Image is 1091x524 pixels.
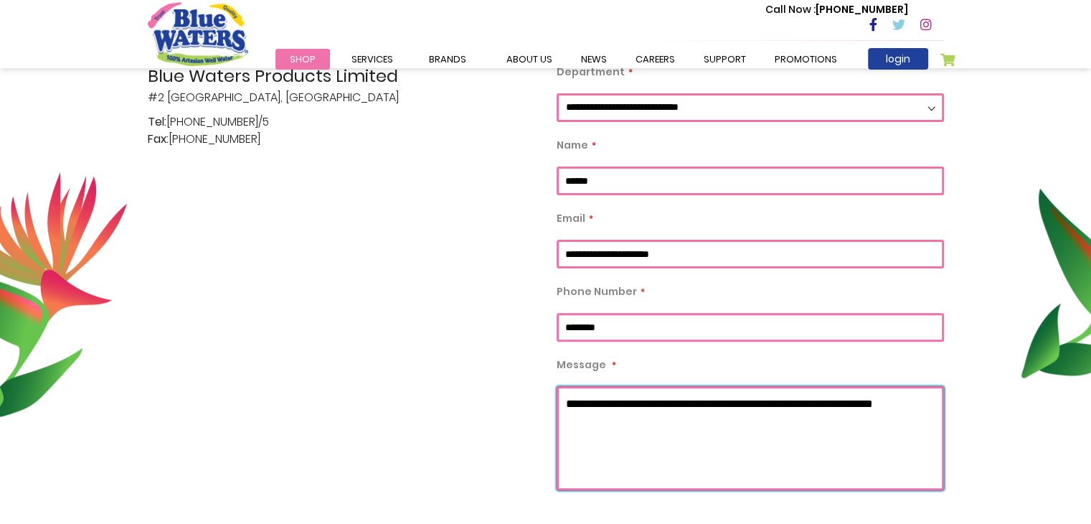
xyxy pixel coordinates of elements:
span: Shop [290,52,316,66]
span: Fax: [148,131,169,148]
a: Promotions [760,49,851,70]
a: login [868,48,928,70]
span: Call Now : [765,2,816,17]
span: Message [557,357,606,372]
a: about us [492,49,567,70]
p: [PHONE_NUMBER] [765,2,908,17]
p: #2 [GEOGRAPHIC_DATA], [GEOGRAPHIC_DATA] [148,63,535,106]
a: support [689,49,760,70]
a: store logo [148,2,248,65]
p: [PHONE_NUMBER]/5 [PHONE_NUMBER] [148,113,535,148]
span: Department [557,65,625,79]
span: Name [557,138,588,152]
span: Tel: [148,113,166,131]
span: Blue Waters Products Limited [148,63,535,89]
span: Brands [429,52,466,66]
span: Phone Number [557,284,637,299]
span: Services [351,52,393,66]
span: Email [557,211,585,225]
a: News [567,49,621,70]
a: careers [621,49,689,70]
